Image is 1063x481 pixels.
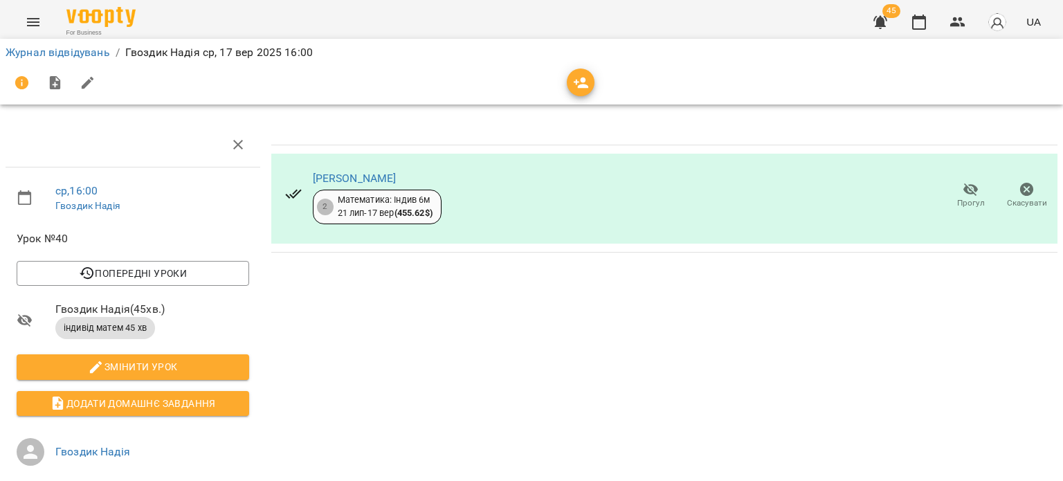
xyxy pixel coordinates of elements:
[55,445,130,458] a: Гвоздик Надія
[1007,197,1047,209] span: Скасувати
[28,265,238,282] span: Попередні уроки
[66,7,136,27] img: Voopty Logo
[125,44,313,61] p: Гвоздик Надія ср, 17 вер 2025 16:00
[317,199,334,215] div: 2
[55,322,155,334] span: індивід матем 45 хв
[957,197,985,209] span: Прогул
[988,12,1007,32] img: avatar_s.png
[6,46,110,59] a: Журнал відвідувань
[17,230,249,247] span: Урок №40
[17,391,249,416] button: Додати домашнє завдання
[116,44,120,61] li: /
[6,44,1057,61] nav: breadcrumb
[394,208,433,218] b: ( 455.62 $ )
[17,261,249,286] button: Попередні уроки
[55,301,249,318] span: Гвоздик Надія ( 45 хв. )
[338,194,433,219] div: Математика: Індив 6м 21 лип - 17 вер
[943,176,999,215] button: Прогул
[17,6,50,39] button: Menu
[66,28,136,37] span: For Business
[313,172,397,185] a: [PERSON_NAME]
[882,4,900,18] span: 45
[28,395,238,412] span: Додати домашнє завдання
[17,354,249,379] button: Змінити урок
[999,176,1055,215] button: Скасувати
[1026,15,1041,29] span: UA
[1021,9,1046,35] button: UA
[55,184,98,197] a: ср , 16:00
[55,200,120,211] a: Гвоздик Надія
[28,359,238,375] span: Змінити урок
